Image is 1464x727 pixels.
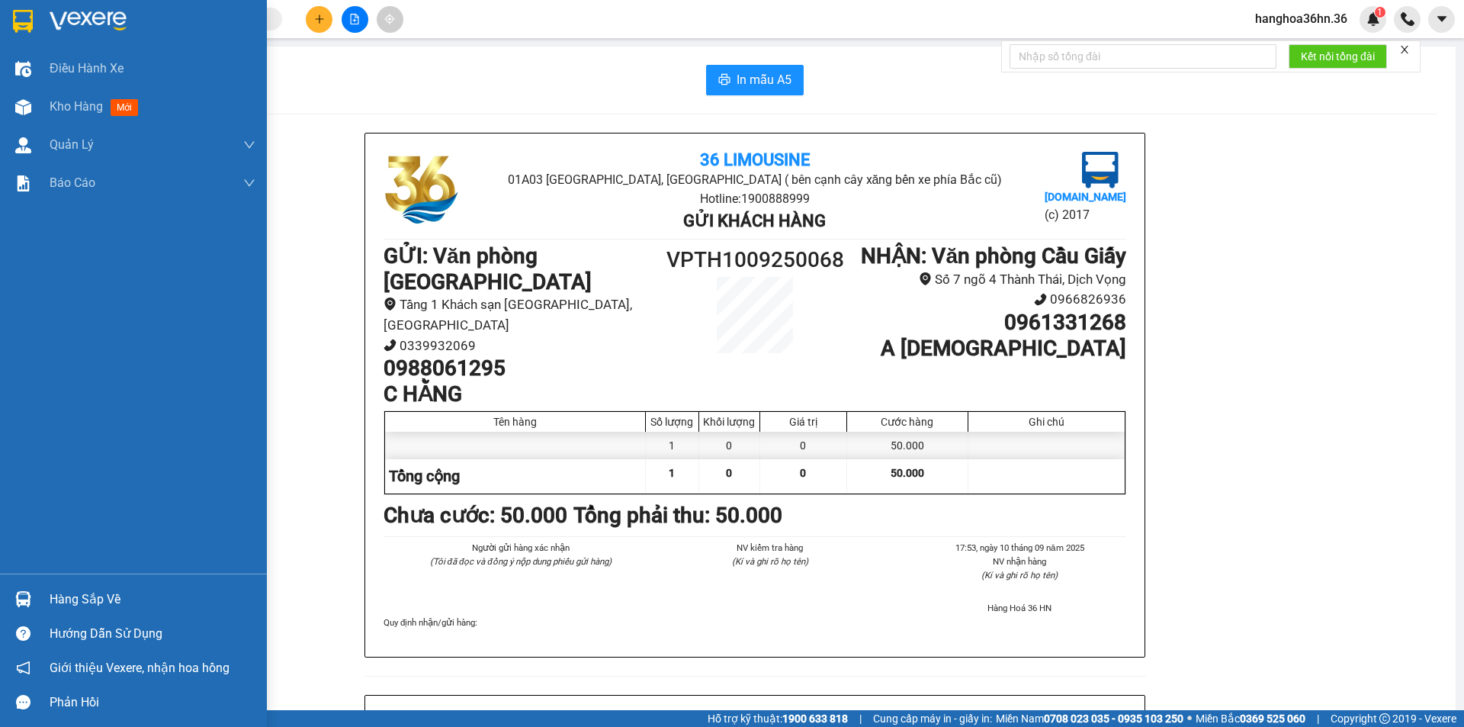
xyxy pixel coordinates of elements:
[764,416,843,428] div: Giá trị
[646,432,699,459] div: 1
[16,626,30,641] span: question-circle
[800,467,806,479] span: 0
[782,713,848,725] strong: 1900 633 818
[913,541,1126,555] li: 17:53, ngày 10 tháng 09 năm 2025
[737,70,791,89] span: In mẫu A5
[414,541,627,555] li: Người gửi hàng xác nhận
[848,289,1126,310] li: 0966826936
[16,661,30,675] span: notification
[1082,152,1119,188] img: logo.jpg
[384,298,396,310] span: environment
[1045,205,1126,224] li: (c) 2017
[384,336,662,356] li: 0339932069
[15,99,31,115] img: warehouse-icon
[384,616,1126,629] div: Quy định nhận/gửi hàng :
[972,416,1121,428] div: Ghi chú
[384,294,662,335] li: Tầng 1 Khách sạn [GEOGRAPHIC_DATA], [GEOGRAPHIC_DATA]
[706,65,804,95] button: printerIn mẫu A5
[1301,48,1375,65] span: Kết nối tổng đài
[996,710,1183,727] span: Miền Nam
[384,503,567,528] b: Chưa cước : 50.000
[377,6,403,33] button: aim
[891,467,924,479] span: 50.000
[384,14,395,24] span: aim
[848,269,1126,290] li: Số 7 ngõ 4 Thành Thái, Dịch Vọng
[384,339,396,352] span: phone
[732,556,808,567] i: (Kí và ghi rõ họ tên)
[15,61,31,77] img: warehouse-icon
[851,416,964,428] div: Cước hàng
[384,381,662,407] h1: C HẰNG
[50,691,255,714] div: Phản hồi
[1034,293,1047,306] span: phone
[50,135,94,154] span: Quản Lý
[913,555,1126,568] li: NV nhận hàng
[1317,710,1319,727] span: |
[662,243,848,277] h1: VPTH1009250068
[50,99,103,114] span: Kho hàng
[243,139,255,151] span: down
[700,150,810,169] b: 36 Limousine
[1377,7,1382,18] span: 1
[50,588,255,611] div: Hàng sắp về
[15,175,31,191] img: solution-icon
[50,173,95,192] span: Báo cáo
[573,503,782,528] b: Tổng phải thu: 50.000
[913,601,1126,615] li: Hàng Hoá 36 HN
[1401,12,1414,26] img: phone-icon
[111,99,138,116] span: mới
[726,467,732,479] span: 0
[1196,710,1305,727] span: Miền Bắc
[848,310,1126,336] h1: 0961331268
[389,416,641,428] div: Tên hàng
[847,432,968,459] div: 50.000
[13,10,33,33] img: logo-vxr
[859,710,862,727] span: |
[1187,716,1192,722] span: ⚪️
[50,622,255,645] div: Hướng dẫn sử dụng
[1428,6,1455,33] button: caret-down
[349,14,360,24] span: file-add
[683,211,826,230] b: Gửi khách hàng
[1044,713,1183,725] strong: 0708 023 035 - 0935 103 250
[243,177,255,189] span: down
[1045,191,1126,203] b: [DOMAIN_NAME]
[50,59,124,78] span: Điều hành xe
[718,73,730,88] span: printer
[760,432,847,459] div: 0
[1435,12,1449,26] span: caret-down
[1399,44,1410,55] span: close
[708,710,848,727] span: Hỗ trợ kỹ thuật:
[314,14,325,24] span: plus
[306,6,332,33] button: plus
[384,355,662,381] h1: 0988061295
[389,467,460,485] span: Tổng cộng
[1243,9,1360,28] span: hanghoa36hn.36
[981,570,1058,581] i: (Kí và ghi rõ họ tên)
[663,541,876,555] li: NV kiểm tra hàng
[919,272,932,285] span: environment
[430,556,612,567] i: (Tôi đã đọc và đồng ý nộp dung phiếu gửi hàng)
[848,336,1126,362] h1: A [DEMOGRAPHIC_DATA]
[1379,713,1390,724] span: copyright
[1366,12,1380,26] img: icon-new-feature
[507,189,1002,208] li: Hotline: 1900888999
[861,243,1126,269] b: NHẬN : Văn phòng Cầu Giấy
[650,416,695,428] div: Số lượng
[1010,44,1276,69] input: Nhập số tổng đài
[384,152,460,228] img: logo.jpg
[507,170,1002,189] li: 01A03 [GEOGRAPHIC_DATA], [GEOGRAPHIC_DATA] ( bên cạnh cây xăng bến xe phía Bắc cũ)
[1289,44,1387,69] button: Kết nối tổng đài
[669,467,675,479] span: 1
[342,6,368,33] button: file-add
[699,432,760,459] div: 0
[873,710,992,727] span: Cung cấp máy in - giấy in:
[1240,713,1305,725] strong: 0369 525 060
[16,695,30,709] span: message
[50,658,230,677] span: Giới thiệu Vexere, nhận hoa hồng
[703,416,756,428] div: Khối lượng
[384,243,592,294] b: GỬI : Văn phòng [GEOGRAPHIC_DATA]
[15,137,31,153] img: warehouse-icon
[15,591,31,607] img: warehouse-icon
[1375,7,1385,18] sup: 1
